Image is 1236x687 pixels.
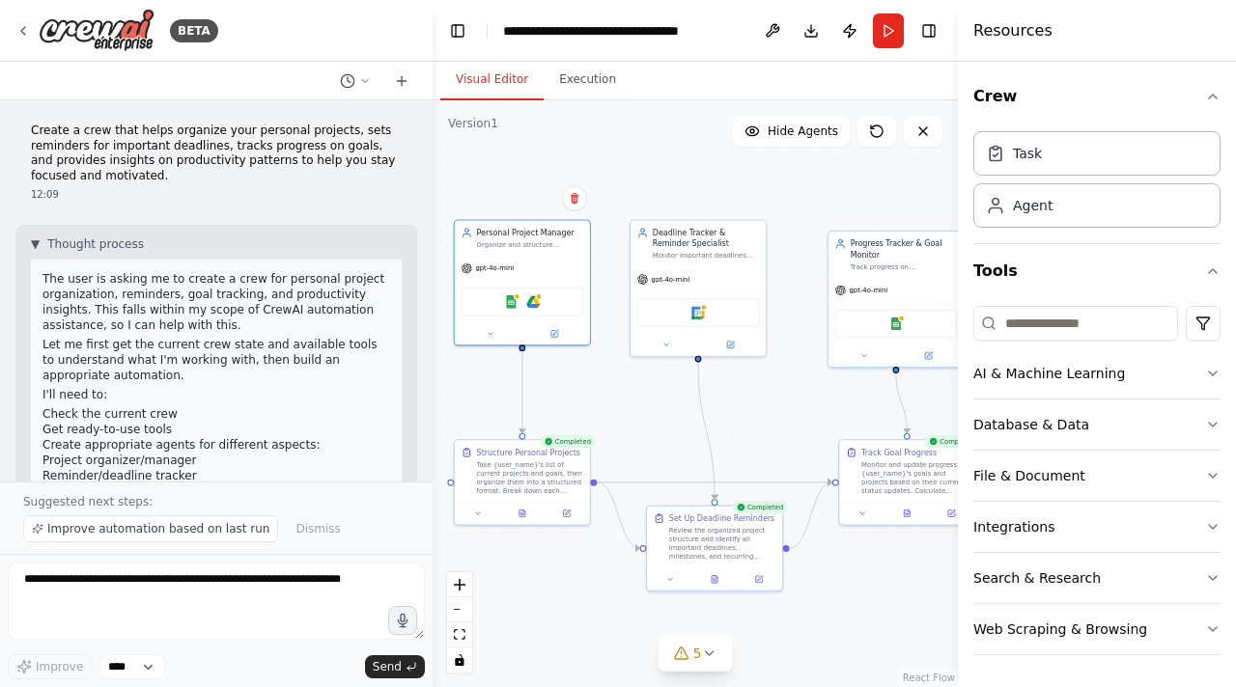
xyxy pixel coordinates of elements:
[646,505,783,591] div: CompletedSet Up Deadline RemindersReview the organized project structure and identify all importa...
[332,69,379,93] button: Switch to previous chat
[548,507,585,520] button: Open in side panel
[447,622,472,647] button: fit view
[388,606,417,635] button: Click to speak your automation idea
[295,521,340,536] span: Dismiss
[1013,144,1042,163] div: Task
[447,572,472,597] button: zoom in
[39,9,154,52] img: Logo
[448,116,498,131] div: Version 1
[973,451,1221,501] button: File & Document
[973,399,1221,450] button: Database & Data
[386,69,417,93] button: Start a new chat
[597,477,639,554] g: Edge from 427ea2d3-c23a-4dad-8fff-4a059ec1fd75 to a3e221fa-8ad0-4a99-80d9-8a3678741376
[447,597,472,622] button: zoom out
[42,468,390,483] li: Reminder/deadline tracker
[973,348,1221,398] button: AI & Machine Learning
[973,466,1085,485] div: File & Document
[692,362,719,499] g: Edge from 7a97d01a-af02-4a7f-8cfe-915491fa9fa1 to a3e221fa-8ad0-4a99-80d9-8a3678741376
[477,227,583,237] div: Personal Project Manager
[31,187,402,202] div: 12:09
[42,337,390,383] p: Let me first get the current crew state and available tools to understand what I'm working with, ...
[23,515,278,542] button: Improve automation based on last run
[691,306,705,319] img: Google Calendar
[42,437,390,514] li: Create appropriate agents for different aspects:
[47,521,269,536] span: Improve automation based on last run
[699,338,761,351] button: Open in side panel
[884,507,930,520] button: View output
[477,447,580,457] div: Structure Personal Projects
[973,502,1221,552] button: Integrations
[973,553,1221,603] button: Search & Research
[8,654,92,679] button: Improve
[503,21,679,41] nav: breadcrumb
[42,406,390,422] li: Check the current crew
[505,295,519,309] img: Google Sheets
[31,236,144,252] button: ▼Thought process
[597,477,832,487] g: Edge from 427ea2d3-c23a-4dad-8fff-4a059ec1fd75 to 6f07b8ff-2f49-4f4a-aaeb-86d62266dbc6
[42,453,390,468] li: Project organizer/manager
[861,447,937,457] div: Track Goal Progress
[768,124,838,139] span: Hide Agents
[851,238,957,261] div: Progress Tracker & Goal Monitor
[454,219,591,345] div: Personal Project ManagerOrganize and structure personal projects by creating comprehensive projec...
[42,271,390,333] p: The user is asking me to create a crew for personal project organization, reminders, goal trackin...
[733,116,850,147] button: Hide Agents
[838,439,975,525] div: CompletedTrack Goal ProgressMonitor and update progress on {user_name}'s goals and projects based...
[915,17,942,44] button: Hide right sidebar
[889,317,903,331] img: Google Sheets
[973,19,1053,42] h4: Resources
[653,227,759,249] div: Deadline Tracker & Reminder Specialist
[973,298,1221,671] div: Tools
[897,349,959,363] button: Open in side panel
[924,435,980,449] div: Completed
[652,275,690,284] span: gpt-4o-mini
[740,573,777,587] button: Open in side panel
[691,573,738,587] button: View output
[973,619,1147,639] div: Web Scraping & Browsing
[523,327,585,341] button: Open in side panel
[973,69,1221,124] button: Crew
[1013,196,1053,215] div: Agent
[659,636,733,672] button: 5
[517,351,527,433] g: Edge from 81dd7ddd-7097-46c5-ad07-346a6a197795 to 427ea2d3-c23a-4dad-8fff-4a059ec1fd75
[562,185,587,210] button: Delete node
[36,659,83,674] span: Improve
[544,60,632,100] button: Execution
[42,422,390,437] li: Get ready-to-use tools
[365,655,425,678] button: Send
[890,373,913,433] g: Edge from 9eec1728-3f06-4b4f-a873-2d860e778d93 to 6f07b8ff-2f49-4f4a-aaeb-86d62266dbc6
[903,673,955,683] a: React Flow attribution
[526,295,540,309] img: Google Drive
[170,19,218,42] div: BETA
[499,507,546,520] button: View output
[693,644,702,663] span: 5
[828,231,965,368] div: Progress Tracker & Goal MonitorTrack progress on {user_name}'s goals and projects by maintaining ...
[477,240,583,249] div: Organize and structure personal projects by creating comprehensive project plans, breaking down g...
[47,236,144,252] span: Thought process
[973,604,1221,654] button: Web Scraping & Browsing
[669,526,775,561] div: Review the organized project structure and identify all important deadlines, milestones, and recu...
[933,507,970,520] button: Open in side panel
[851,262,957,271] div: Track progress on {user_name}'s goals and projects by maintaining updated records, calculating co...
[973,517,1054,536] div: Integrations
[789,477,831,554] g: Edge from a3e221fa-8ad0-4a99-80d9-8a3678741376 to 6f07b8ff-2f49-4f4a-aaeb-86d62266dbc6
[973,415,1089,434] div: Database & Data
[42,387,390,402] p: I'll need to:
[286,515,350,542] button: Dismiss
[850,286,888,294] span: gpt-4o-mini
[477,460,583,495] div: Take {user_name}'s list of current projects and goals, then organize them into a structured forma...
[973,568,1101,588] div: Search & Research
[732,501,788,514] div: Completed
[653,252,759,261] div: Monitor important deadlines and milestones for {user_name}'s projects, create calendar events wit...
[444,17,471,44] button: Hide left sidebar
[973,244,1221,298] button: Tools
[23,494,409,509] p: Suggested next steps:
[973,364,1125,383] div: AI & Machine Learning
[973,124,1221,243] div: Crew
[475,264,514,273] span: gpt-4o-mini
[440,60,544,100] button: Visual Editor
[31,236,40,252] span: ▼
[540,435,596,449] div: Completed
[861,460,968,495] div: Monitor and update progress on {user_name}'s goals and projects based on their current status upd...
[447,572,472,673] div: React Flow controls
